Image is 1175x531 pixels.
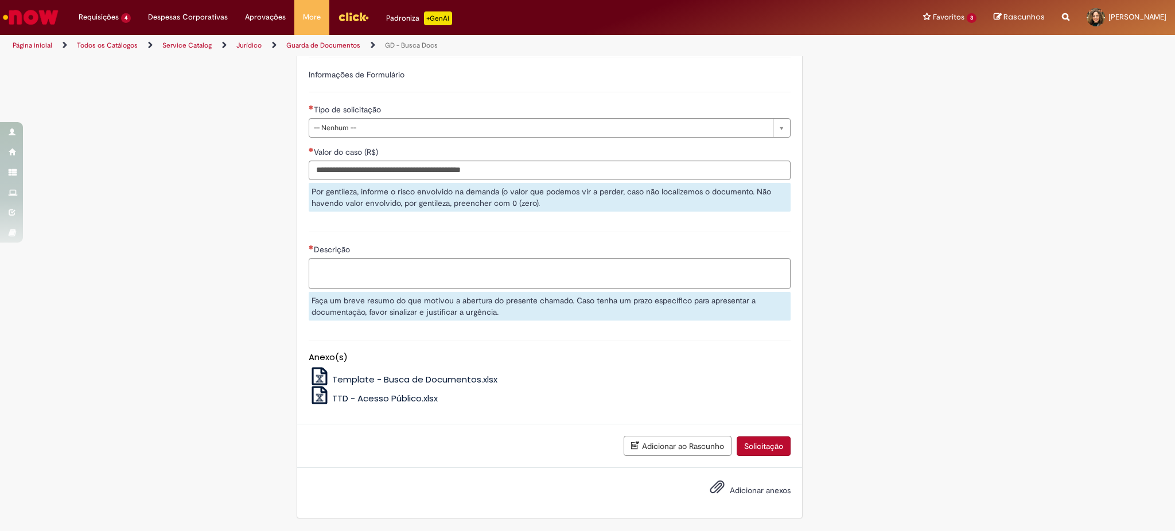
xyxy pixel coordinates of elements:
a: TTD - Acesso Público.xlsx [309,392,438,404]
span: Requisições [79,11,119,23]
span: Despesas Corporativas [148,11,228,23]
p: +GenAi [424,11,452,25]
span: Descrição [314,244,352,255]
span: Aprovações [245,11,286,23]
ul: Trilhas de página [9,35,775,56]
textarea: Descrição [309,258,791,289]
span: -- Nenhum -- [314,119,767,137]
span: Valor do caso (R$) [314,147,380,157]
span: Favoritos [933,11,964,23]
span: Necessários [309,245,314,249]
span: Tipo de solicitação [314,104,383,115]
span: Necessários [309,147,314,152]
a: Service Catalog [162,41,212,50]
div: Por gentileza, informe o risco envolvido na demanda (o valor que podemos vir a perder, caso não l... [309,183,791,212]
span: Necessários [309,105,314,110]
button: Adicionar ao Rascunho [624,436,732,456]
div: Faça um breve resumo do que motivou a abertura do presente chamado. Caso tenha um prazo específic... [309,292,791,321]
span: 4 [121,13,131,23]
a: Página inicial [13,41,52,50]
a: Rascunhos [994,12,1045,23]
a: Template - Busca de Documentos.xlsx [309,373,498,385]
img: click_logo_yellow_360x200.png [338,8,369,25]
span: Adicionar anexos [730,486,791,496]
input: Valor do caso (R$) [309,161,791,180]
div: Padroniza [386,11,452,25]
button: Adicionar anexos [707,477,727,503]
a: Todos os Catálogos [77,41,138,50]
a: GD - Busca Docs [385,41,438,50]
button: Solicitação [737,436,791,456]
span: [PERSON_NAME] [1108,12,1166,22]
label: Informações de Formulário [309,69,404,80]
img: ServiceNow [1,6,60,29]
span: Template - Busca de Documentos.xlsx [332,373,497,385]
span: 3 [967,13,976,23]
span: TTD - Acesso Público.xlsx [332,392,438,404]
span: Rascunhos [1003,11,1045,22]
span: More [303,11,321,23]
a: Guarda de Documentos [286,41,360,50]
a: Jurídico [236,41,262,50]
h5: Anexo(s) [309,353,791,362]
